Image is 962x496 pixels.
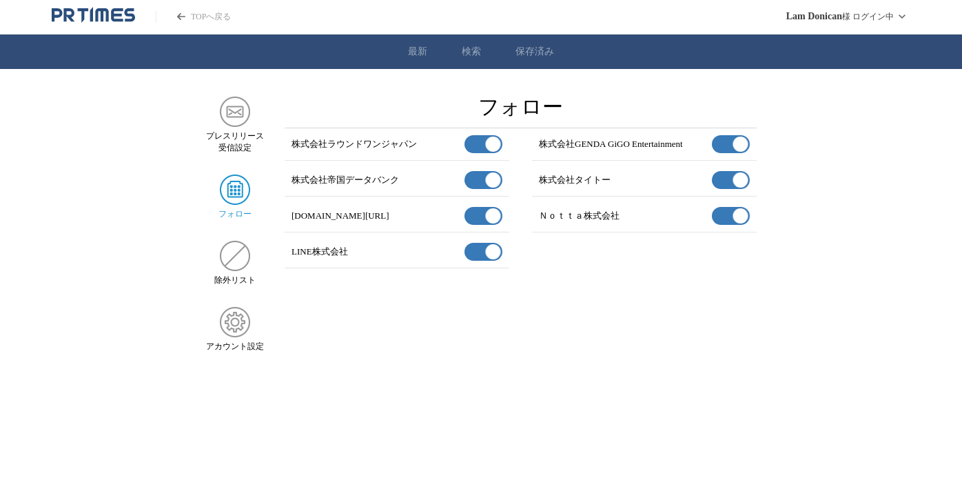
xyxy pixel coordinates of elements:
a: 除外リスト除外リスト [205,241,264,286]
img: フォロー [220,175,250,205]
a: アカウント設定アカウント設定 [205,307,264,353]
a: PR TIMESのトップページはこちら [156,11,231,23]
p: Ｎｏｔｔａ株式会社 [539,210,620,222]
a: 最新 [408,46,427,58]
a: プレスリリース 受信設定プレスリリース 受信設定 [205,97,264,154]
img: アカウント設定 [220,307,250,337]
p: [DOMAIN_NAME][URL] [291,210,389,221]
img: 除外リスト [220,241,250,271]
span: フォロー [218,208,252,220]
span: 除外リスト [214,275,256,286]
span: プレスリリース 受信設定 [206,130,264,154]
a: フォローフォロー [205,175,264,220]
a: PR TIMESのトップページはこちら [52,7,135,26]
p: 株式会社帝国データバンク [291,174,399,186]
p: 株式会社GENDA GiGO Entertainment [539,138,683,150]
p: LINE株式会社 [291,246,348,258]
a: 検索 [462,46,481,58]
h2: フォロー [478,97,563,117]
p: 株式会社タイトー [539,174,611,186]
img: プレスリリース 受信設定 [220,97,250,127]
span: Lam Donican [786,11,842,22]
a: 保存済み [515,46,554,58]
span: アカウント設定 [206,341,264,353]
p: 株式会社ラウンドワンジャパン [291,138,417,150]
